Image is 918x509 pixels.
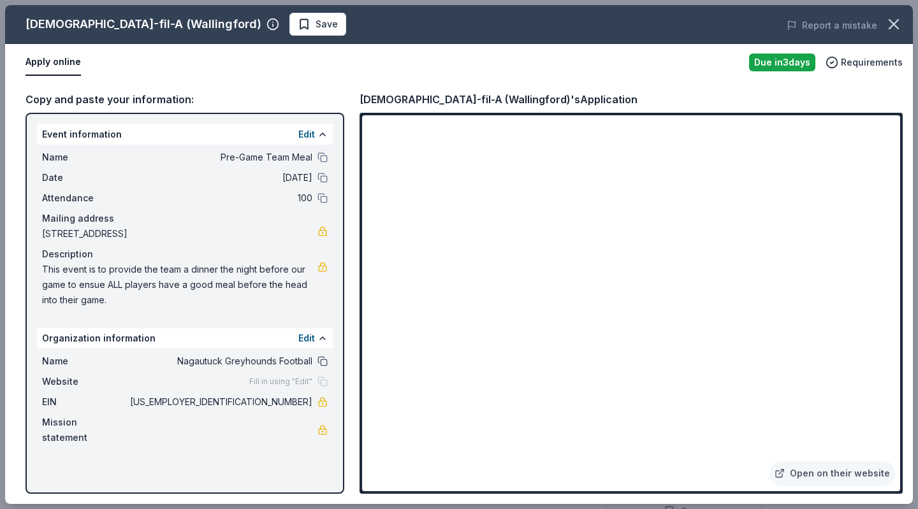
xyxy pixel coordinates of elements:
[127,354,312,369] span: Nagautuck Greyhounds Football
[42,247,328,262] div: Description
[42,262,317,308] span: This event is to provide the team a dinner the night before our game to ensue ALL players have a ...
[360,91,637,108] div: [DEMOGRAPHIC_DATA]-fil-A (Wallingford)'s Application
[787,18,877,33] button: Report a mistake
[37,328,333,348] div: Organization information
[37,124,333,145] div: Event information
[25,91,344,108] div: Copy and paste your information:
[127,170,312,185] span: [DATE]
[42,394,127,410] span: EIN
[127,150,312,165] span: Pre-Game Team Meal
[42,374,127,389] span: Website
[25,14,261,34] div: [DEMOGRAPHIC_DATA]-fil-A (Wallingford)
[42,150,127,165] span: Name
[841,55,903,70] span: Requirements
[42,170,127,185] span: Date
[42,226,317,241] span: [STREET_ADDRESS]
[289,13,346,36] button: Save
[826,55,903,70] button: Requirements
[749,54,815,71] div: Due in 3 days
[42,415,127,445] span: Mission statement
[25,49,81,76] button: Apply online
[42,354,127,369] span: Name
[127,190,312,206] span: 100
[42,211,328,226] div: Mailing address
[316,17,338,32] span: Save
[42,190,127,206] span: Attendance
[298,127,315,142] button: Edit
[249,376,312,387] span: Fill in using "Edit"
[298,331,315,346] button: Edit
[769,461,895,486] a: Open on their website
[127,394,312,410] span: [US_EMPLOYER_IDENTIFICATION_NUMBER]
